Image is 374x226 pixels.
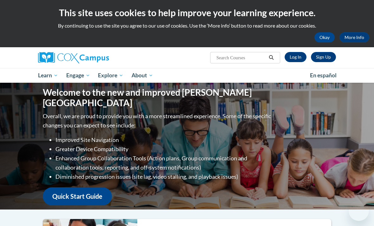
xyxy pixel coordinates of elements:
a: Register [311,52,336,62]
a: Engage [62,68,94,83]
span: Engage [66,72,90,79]
div: Main menu [33,68,341,83]
p: Overall, we are proud to provide you with a more streamlined experience. Some of the specific cha... [43,112,273,130]
span: Learn [38,72,58,79]
li: Enhanced Group Collaboration Tools (Action plans, Group communication and collaboration tools, re... [55,154,273,172]
input: Search Courses [216,54,267,61]
li: Improved Site Navigation [55,135,273,145]
img: Cox Campus [38,52,109,63]
button: Search [267,54,276,61]
p: By continuing to use the site you agree to our use of cookies. Use the ‘More info’ button to read... [5,22,369,29]
h1: Welcome to the new and improved [PERSON_NAME][GEOGRAPHIC_DATA] [43,87,273,108]
span: Explore [98,72,123,79]
a: Quick Start Guide [43,187,112,205]
a: Log In [285,52,306,62]
span: En español [310,72,337,79]
a: More Info [339,32,369,42]
a: Learn [34,68,62,83]
a: About [127,68,157,83]
a: En español [306,69,341,82]
span: About [132,72,153,79]
iframe: Button to launch messaging window [349,201,369,221]
li: Diminished progression issues (site lag, video stalling, and playback issues) [55,172,273,181]
a: Explore [94,68,127,83]
li: Greater Device Compatibility [55,145,273,154]
h2: This site uses cookies to help improve your learning experience. [5,6,369,19]
a: Cox Campus [38,52,131,63]
button: Okay [314,32,335,42]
